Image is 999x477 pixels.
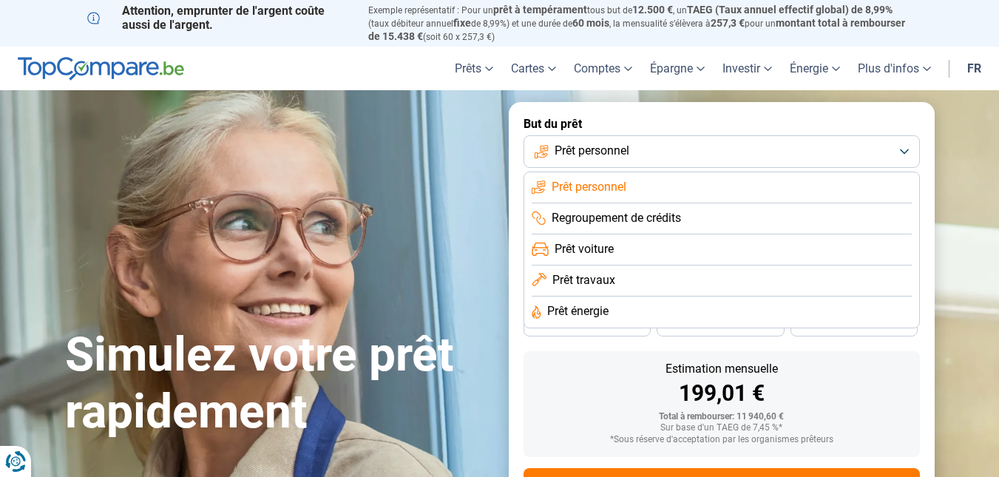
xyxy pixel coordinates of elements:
a: Prêts [446,47,502,90]
button: Prêt personnel [524,135,920,168]
a: Plus d'infos [849,47,940,90]
span: Regroupement de crédits [552,210,681,226]
div: *Sous réserve d'acceptation par les organismes prêteurs [535,435,908,445]
a: Investir [714,47,781,90]
span: 60 mois [572,17,609,29]
div: Total à rembourser: 11 940,60 € [535,412,908,422]
p: Attention, emprunter de l'argent coûte aussi de l'argent. [87,4,351,32]
span: Prêt travaux [552,272,615,288]
span: 24 mois [838,321,870,330]
a: Énergie [781,47,849,90]
img: TopCompare [18,57,184,81]
h1: Simulez votre prêt rapidement [65,327,491,441]
div: Sur base d'un TAEG de 7,45 %* [535,423,908,433]
span: 257,3 € [711,17,745,29]
span: 12.500 € [632,4,673,16]
p: Exemple représentatif : Pour un tous but de , un (taux débiteur annuel de 8,99%) et une durée de ... [368,4,912,43]
label: But du prêt [524,117,920,131]
span: 30 mois [704,321,736,330]
span: 36 mois [571,321,603,330]
span: Prêt personnel [552,179,626,195]
span: TAEG (Taux annuel effectif global) de 8,99% [687,4,893,16]
span: fixe [453,17,471,29]
a: Épargne [641,47,714,90]
a: Cartes [502,47,565,90]
a: fr [958,47,990,90]
span: prêt à tempérament [493,4,587,16]
span: Prêt personnel [555,143,629,159]
span: montant total à rembourser de 15.438 € [368,17,905,42]
span: Prêt voiture [555,241,614,257]
div: Estimation mensuelle [535,363,908,375]
span: Prêt énergie [547,303,609,319]
div: 199,01 € [535,382,908,405]
a: Comptes [565,47,641,90]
